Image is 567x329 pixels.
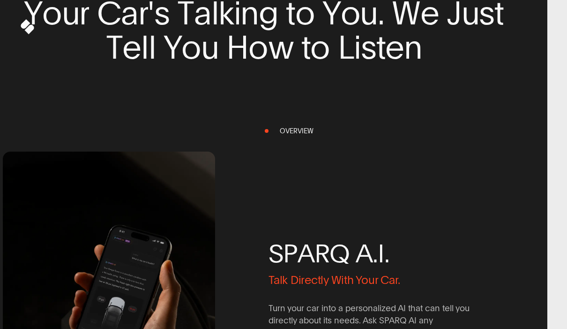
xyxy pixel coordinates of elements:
[269,314,433,326] span: directly about its needs. Ask SPARQ AI any
[373,240,378,267] span: .
[164,31,182,64] span: Y
[226,31,248,64] span: H
[201,31,219,64] span: u
[329,240,350,267] span: Q
[378,240,384,267] span: I
[268,31,294,64] span: w
[298,240,314,267] span: A
[106,31,123,64] span: T
[376,31,386,64] span: t
[384,240,389,267] span: .
[149,31,156,64] span: l
[269,302,470,314] span: Turn your car into a personalized AI that can tell you
[269,273,481,287] span: Talk Directly With Your Car.
[269,240,283,267] span: S
[269,240,481,267] span: SPARQ A.I.
[301,31,311,64] span: t
[404,31,422,64] span: n
[181,31,201,64] span: o
[269,273,400,287] span: Talk Directly With Your Car.
[338,31,354,64] span: L
[283,240,298,267] span: P
[354,31,361,64] span: i
[310,31,330,64] span: o
[122,31,141,64] span: e
[248,31,268,64] span: o
[361,31,376,64] span: s
[356,240,373,267] span: A
[385,31,404,64] span: e
[141,31,149,64] span: l
[314,240,329,267] span: R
